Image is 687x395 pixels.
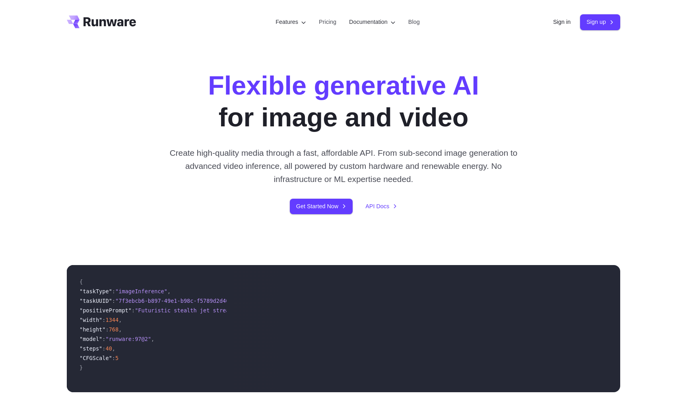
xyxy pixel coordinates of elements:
span: , [112,345,115,352]
h1: for image and video [208,70,479,134]
span: } [80,364,83,371]
span: "height" [80,326,105,333]
span: "model" [80,336,102,342]
span: 768 [109,326,119,333]
label: Documentation [349,17,396,27]
span: "taskUUID" [80,298,112,304]
span: : [102,317,105,323]
span: : [112,298,115,304]
a: Pricing [319,17,336,27]
label: Features [276,17,306,27]
span: 40 [105,345,112,352]
span: : [112,355,115,361]
a: Get Started Now [290,199,353,214]
span: , [118,317,122,323]
span: , [151,336,154,342]
a: Sign in [553,17,571,27]
p: Create high-quality media through a fast, affordable API. From sub-second image generation to adv... [167,146,521,186]
span: "runware:97@2" [105,336,151,342]
span: : [102,345,105,352]
span: : [102,336,105,342]
a: Sign up [580,14,620,30]
span: , [167,288,171,294]
a: Blog [408,17,420,27]
span: "steps" [80,345,102,352]
span: "imageInference" [115,288,167,294]
a: Go to / [67,15,136,28]
span: : [105,326,109,333]
span: "CFGScale" [80,355,112,361]
span: "taskType" [80,288,112,294]
span: "width" [80,317,102,323]
span: 1344 [105,317,118,323]
span: , [118,326,122,333]
span: 5 [115,355,118,361]
span: : [112,288,115,294]
span: "positivePrompt" [80,307,132,314]
span: { [80,279,83,285]
span: "Futuristic stealth jet streaking through a neon-lit cityscape with glowing purple exhaust" [135,307,431,314]
span: "7f3ebcb6-b897-49e1-b98c-f5789d2d40d7" [115,298,239,304]
span: : [132,307,135,314]
strong: Flexible generative AI [208,71,479,100]
a: API Docs [365,202,397,211]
